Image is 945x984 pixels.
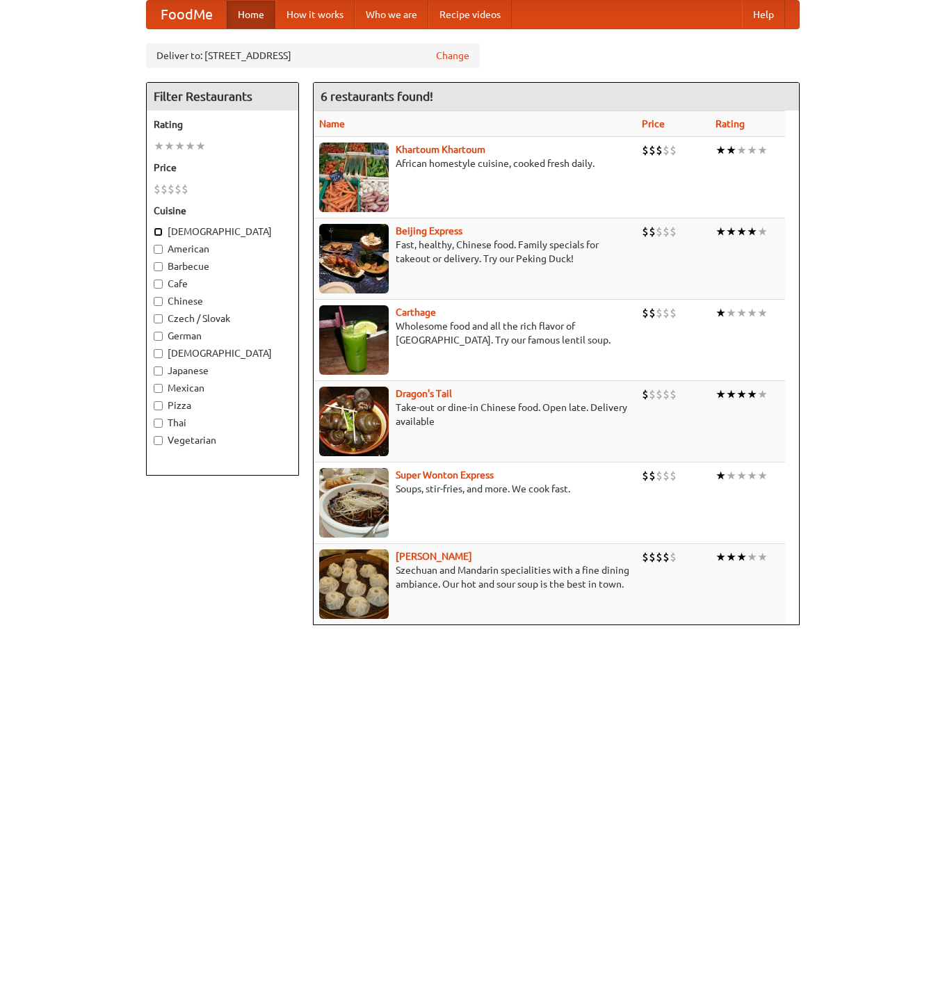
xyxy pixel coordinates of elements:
li: ★ [757,387,768,402]
li: $ [154,182,161,197]
li: ★ [747,468,757,483]
input: Barbecue [154,262,163,271]
img: khartoum.jpg [319,143,389,212]
li: $ [670,224,677,239]
li: ★ [736,305,747,321]
a: Name [319,118,345,129]
li: $ [670,305,677,321]
li: ★ [726,305,736,321]
label: Czech / Slovak [154,312,291,325]
li: ★ [716,305,726,321]
li: $ [649,305,656,321]
p: Soups, stir-fries, and more. We cook fast. [319,482,631,496]
li: $ [670,387,677,402]
h4: Filter Restaurants [147,83,298,111]
li: $ [649,549,656,565]
p: African homestyle cuisine, cooked fresh daily. [319,156,631,170]
label: [DEMOGRAPHIC_DATA] [154,346,291,360]
h5: Cuisine [154,204,291,218]
li: $ [168,182,175,197]
b: Super Wonton Express [396,469,494,481]
input: Pizza [154,401,163,410]
a: Price [642,118,665,129]
a: Khartoum Khartoum [396,144,485,155]
div: Deliver to: [STREET_ADDRESS] [146,43,480,68]
img: superwonton.jpg [319,468,389,538]
li: $ [649,468,656,483]
img: beijing.jpg [319,224,389,293]
li: ★ [726,468,736,483]
label: Barbecue [154,259,291,273]
label: Cafe [154,277,291,291]
li: $ [663,468,670,483]
li: ★ [716,143,726,158]
label: Vegetarian [154,433,291,447]
li: $ [663,549,670,565]
label: Pizza [154,398,291,412]
li: ★ [716,224,726,239]
li: $ [642,387,649,402]
li: ★ [757,305,768,321]
input: American [154,245,163,254]
label: German [154,329,291,343]
li: ★ [757,549,768,565]
label: Mexican [154,381,291,395]
input: Cafe [154,280,163,289]
p: Wholesome food and all the rich flavor of [GEOGRAPHIC_DATA]. Try our famous lentil soup. [319,319,631,347]
input: Vegetarian [154,436,163,445]
label: Chinese [154,294,291,308]
input: Chinese [154,297,163,306]
li: $ [656,224,663,239]
li: ★ [736,387,747,402]
li: $ [670,549,677,565]
li: ★ [716,468,726,483]
li: ★ [154,138,164,154]
a: Home [227,1,275,29]
p: Fast, healthy, Chinese food. Family specials for takeout or delivery. Try our Peking Duck! [319,238,631,266]
li: $ [663,387,670,402]
li: ★ [757,468,768,483]
a: FoodMe [147,1,227,29]
li: ★ [747,224,757,239]
li: ★ [747,143,757,158]
li: ★ [736,224,747,239]
li: $ [642,549,649,565]
a: Beijing Express [396,225,462,236]
li: ★ [726,549,736,565]
a: [PERSON_NAME] [396,551,472,562]
p: Szechuan and Mandarin specialities with a fine dining ambiance. Our hot and sour soup is the best... [319,563,631,591]
li: $ [175,182,181,197]
li: ★ [195,138,206,154]
li: $ [670,468,677,483]
li: ★ [747,305,757,321]
a: Rating [716,118,745,129]
a: Change [436,49,469,63]
li: ★ [736,549,747,565]
img: shandong.jpg [319,549,389,619]
h5: Rating [154,118,291,131]
li: $ [649,224,656,239]
img: dragon.jpg [319,387,389,456]
p: Take-out or dine-in Chinese food. Open late. Delivery available [319,401,631,428]
li: $ [656,549,663,565]
input: [DEMOGRAPHIC_DATA] [154,349,163,358]
b: Carthage [396,307,436,318]
li: $ [663,224,670,239]
input: Thai [154,419,163,428]
li: ★ [175,138,185,154]
li: $ [642,143,649,158]
li: $ [649,387,656,402]
li: $ [663,143,670,158]
li: $ [181,182,188,197]
li: ★ [185,138,195,154]
li: ★ [716,549,726,565]
li: $ [656,143,663,158]
a: How it works [275,1,355,29]
li: $ [642,305,649,321]
h5: Price [154,161,291,175]
a: Dragon's Tail [396,388,452,399]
